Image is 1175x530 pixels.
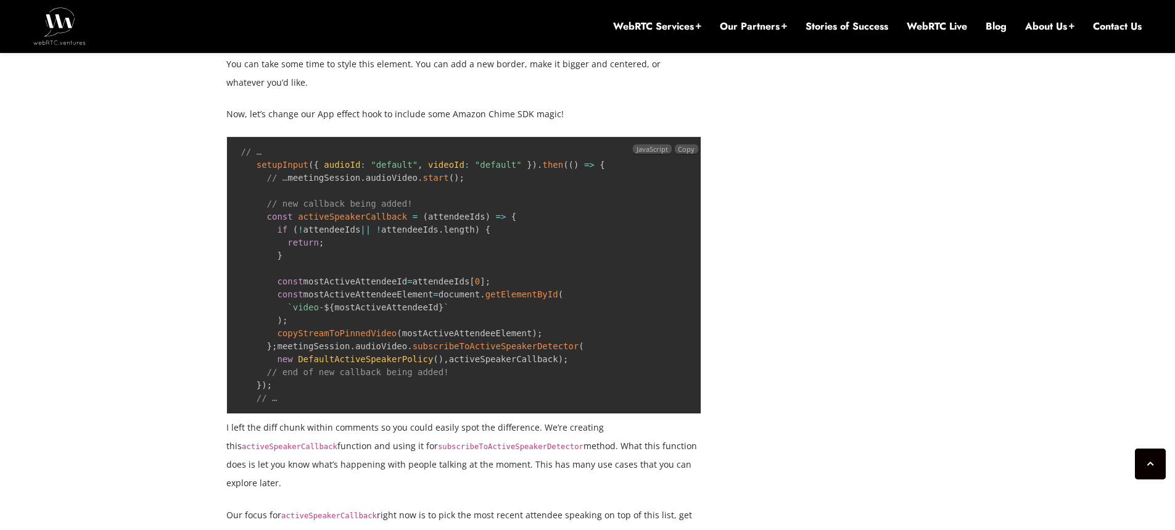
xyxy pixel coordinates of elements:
span: "default" [371,160,418,170]
span: audioId [324,160,360,170]
span: copyStreamToPinnedVideo [277,328,397,338]
span: new [277,354,292,364]
span: // end of new callback being added! [267,367,449,377]
span: , [443,354,448,364]
span: ; [282,315,287,325]
span: = [413,212,418,222]
span: ) [475,225,480,234]
span: : [360,160,365,170]
span: = [433,289,438,299]
span: ) [262,380,266,390]
code: meetingSession audioVideo attendeeIds attendeeIds length mostActiveAttendeeId attendeeIds mostAct... [236,147,605,403]
span: { [600,160,604,170]
span: ( [563,160,568,170]
span: ( [449,173,454,183]
span: // … [267,173,288,183]
span: ; [267,380,272,390]
span: ( [579,341,583,351]
code: activeSpeakerCallback [242,442,337,451]
span: ` [443,302,448,312]
span: [ [469,276,474,286]
span: ) [532,328,537,338]
span: || [360,225,371,234]
span: if [277,225,287,234]
a: Our Partners [720,20,787,33]
span: } [439,302,443,312]
p: Now, let’s change our App effect hook to include some Amazon Chime SDK magic! [226,105,701,123]
span: start [423,173,448,183]
span: } [277,251,282,260]
span: then [542,160,563,170]
span: } [257,380,262,390]
span: subscribeToActiveSpeakerDetector [413,341,579,351]
p: You can take some time to style this element. You can add a new border, make it bigger and center... [226,55,701,92]
span: ; [537,328,542,338]
img: WebRTC.ventures [33,7,86,44]
span: // … [257,393,278,403]
span: => [496,212,506,222]
span: . [480,289,485,299]
span: video- [293,302,324,312]
span: ) [558,354,563,364]
span: ) [574,160,579,170]
a: Stories of Success [806,20,888,33]
span: ; [319,238,324,247]
span: const [277,276,303,286]
span: ${ [324,302,334,312]
span: ( [558,289,563,299]
span: ( [397,328,402,338]
button: Copy [675,144,698,154]
span: : [464,160,469,170]
code: subscribeToActiveSpeakerDetector [438,442,583,451]
span: const [277,289,303,299]
span: . [537,160,542,170]
span: ) [532,160,537,170]
span: ( [423,212,428,222]
span: ( [433,354,438,364]
code: activeSpeakerCallback [281,511,377,520]
span: setupInput [257,160,308,170]
span: { [313,160,318,170]
a: WebRTC Live [907,20,967,33]
span: ) [485,212,490,222]
a: Contact Us [1093,20,1142,33]
span: "default" [475,160,522,170]
span: ) [277,315,282,325]
span: attendeeIds [428,212,485,222]
span: ; [460,173,464,183]
span: => [584,160,595,170]
span: ` [287,302,292,312]
span: const [267,212,293,222]
span: 0 [475,276,480,286]
span: ( [293,225,298,234]
span: ] [480,276,485,286]
p: I left the diff chunk within comments so you could easily spot the difference. We’re creating thi... [226,418,701,492]
span: . [407,341,412,351]
span: } [527,160,532,170]
span: Copy [678,144,695,154]
span: ; [485,276,490,286]
span: ; [272,341,277,351]
span: ( [308,160,313,170]
span: ( [569,160,574,170]
a: About Us [1025,20,1074,33]
span: { [485,225,490,234]
span: // … [241,147,262,157]
span: mostActiveAttendeeId [324,302,443,312]
span: ; [563,354,568,364]
span: videoId [428,160,464,170]
span: } [267,341,272,351]
span: { [511,212,516,222]
span: , [418,160,423,170]
span: . [360,173,365,183]
span: ) [439,354,443,364]
span: activeSpeakerCallback [298,212,407,222]
span: getElementById [485,289,558,299]
span: DefaultActiveSpeakerPolicy [298,354,433,364]
a: Blog [986,20,1007,33]
a: WebRTC Services [613,20,701,33]
span: ! [298,225,303,234]
span: . [350,341,355,351]
span: JavaScript [633,144,671,154]
span: ) [454,173,459,183]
